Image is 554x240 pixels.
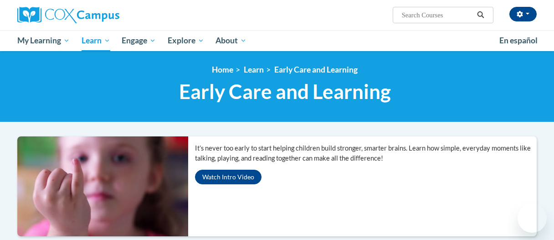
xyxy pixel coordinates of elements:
a: About [210,30,253,51]
button: Search [474,10,487,21]
a: Early Care and Learning [274,65,358,74]
button: Account Settings [509,7,537,21]
span: Learn [82,35,110,46]
input: Search Courses [401,10,474,21]
iframe: Button to launch messaging window [518,203,547,233]
a: Explore [162,30,210,51]
span: My Learning [17,35,70,46]
a: My Learning [11,30,76,51]
div: Main menu [10,30,544,51]
span: About [215,35,246,46]
button: Watch Intro Video [195,170,262,184]
img: Cox Campus [17,7,119,23]
a: En español [493,31,544,50]
p: It’s never too early to start helping children build stronger, smarter brains. Learn how simple, ... [195,143,537,163]
span: En español [499,36,538,45]
a: Home [212,65,233,74]
span: Explore [168,35,204,46]
span: Early Care and Learning [179,79,391,104]
a: Learn [76,30,116,51]
a: Cox Campus [17,7,181,23]
span: Engage [122,35,156,46]
a: Learn [244,65,264,74]
a: Engage [116,30,162,51]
